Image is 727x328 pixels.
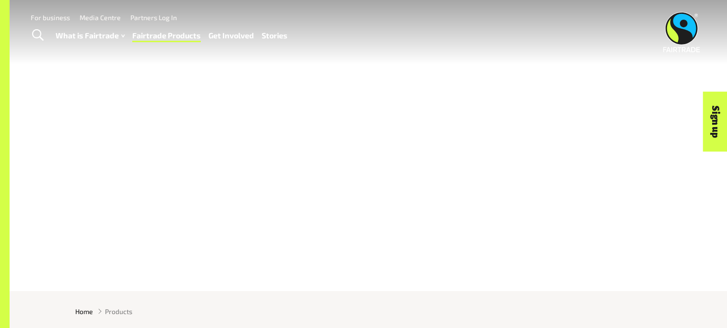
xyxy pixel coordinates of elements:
a: Stories [262,29,288,43]
a: Partners Log In [130,13,177,22]
a: Home [75,306,93,316]
a: For business [31,13,70,22]
a: Toggle Search [26,23,49,47]
a: Media Centre [80,13,121,22]
span: Products [105,306,132,316]
img: Fairtrade Australia New Zealand logo [663,12,700,52]
a: Get Involved [208,29,254,43]
a: Fairtrade Products [132,29,201,43]
a: What is Fairtrade [56,29,125,43]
